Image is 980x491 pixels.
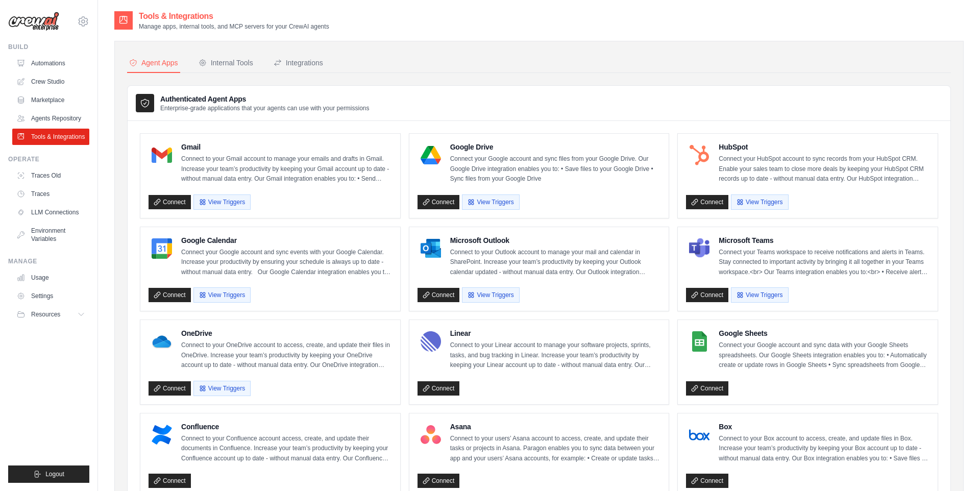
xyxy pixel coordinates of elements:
[31,310,60,318] span: Resources
[197,54,255,73] button: Internal Tools
[421,425,441,445] img: Asana Logo
[181,235,392,245] h4: Google Calendar
[450,142,661,152] h4: Google Drive
[8,43,89,51] div: Build
[719,434,929,464] p: Connect to your Box account to access, create, and update files in Box. Increase your team’s prod...
[160,104,370,112] p: Enterprise-grade applications that your agents can use with your permissions
[199,58,253,68] div: Internal Tools
[12,223,89,247] a: Environment Variables
[139,22,329,31] p: Manage apps, internal tools, and MCP servers for your CrewAI agents
[450,434,661,464] p: Connect to your users’ Asana account to access, create, and update their tasks or projects in Asa...
[152,331,172,352] img: OneDrive Logo
[181,328,392,338] h4: OneDrive
[686,381,728,396] a: Connect
[193,194,251,210] button: View Triggers
[450,422,661,432] h4: Asana
[129,58,178,68] div: Agent Apps
[8,155,89,163] div: Operate
[12,92,89,108] a: Marketplace
[689,331,709,352] img: Google Sheets Logo
[12,73,89,90] a: Crew Studio
[719,154,929,184] p: Connect your HubSpot account to sync records from your HubSpot CRM. Enable your sales team to clo...
[181,142,392,152] h4: Gmail
[462,287,519,303] button: View Triggers
[181,340,392,371] p: Connect to your OneDrive account to access, create, and update their files in OneDrive. Increase ...
[450,235,661,245] h4: Microsoft Outlook
[731,287,788,303] button: View Triggers
[450,328,661,338] h4: Linear
[686,474,728,488] a: Connect
[152,238,172,259] img: Google Calendar Logo
[689,425,709,445] img: Box Logo
[272,54,325,73] button: Integrations
[12,110,89,127] a: Agents Repository
[181,434,392,464] p: Connect to your Confluence account access, create, and update their documents in Confluence. Incr...
[421,238,441,259] img: Microsoft Outlook Logo
[12,167,89,184] a: Traces Old
[139,10,329,22] h2: Tools & Integrations
[181,248,392,278] p: Connect your Google account and sync events with your Google Calendar. Increase your productivity...
[152,425,172,445] img: Confluence Logo
[181,154,392,184] p: Connect to your Gmail account to manage your emails and drafts in Gmail. Increase your team’s pro...
[418,474,460,488] a: Connect
[719,142,929,152] h4: HubSpot
[719,340,929,371] p: Connect your Google account and sync data with your Google Sheets spreadsheets. Our Google Sheets...
[193,381,251,396] button: View Triggers
[274,58,323,68] div: Integrations
[689,238,709,259] img: Microsoft Teams Logo
[149,195,191,209] a: Connect
[686,195,728,209] a: Connect
[8,12,59,31] img: Logo
[689,145,709,165] img: HubSpot Logo
[686,288,728,302] a: Connect
[12,269,89,286] a: Usage
[421,331,441,352] img: Linear Logo
[462,194,519,210] button: View Triggers
[418,381,460,396] a: Connect
[149,381,191,396] a: Connect
[45,470,64,478] span: Logout
[12,186,89,202] a: Traces
[12,288,89,304] a: Settings
[181,422,392,432] h4: Confluence
[149,474,191,488] a: Connect
[12,55,89,71] a: Automations
[450,340,661,371] p: Connect to your Linear account to manage your software projects, sprints, tasks, and bug tracking...
[719,328,929,338] h4: Google Sheets
[450,248,661,278] p: Connect to your Outlook account to manage your mail and calendar in SharePoint. Increase your tea...
[127,54,180,73] button: Agent Apps
[12,204,89,220] a: LLM Connections
[149,288,191,302] a: Connect
[12,306,89,323] button: Resources
[418,288,460,302] a: Connect
[418,195,460,209] a: Connect
[8,465,89,483] button: Logout
[193,287,251,303] button: View Triggers
[719,235,929,245] h4: Microsoft Teams
[731,194,788,210] button: View Triggers
[719,248,929,278] p: Connect your Teams workspace to receive notifications and alerts in Teams. Stay connected to impo...
[421,145,441,165] img: Google Drive Logo
[152,145,172,165] img: Gmail Logo
[450,154,661,184] p: Connect your Google account and sync files from your Google Drive. Our Google Drive integration e...
[160,94,370,104] h3: Authenticated Agent Apps
[12,129,89,145] a: Tools & Integrations
[8,257,89,265] div: Manage
[719,422,929,432] h4: Box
